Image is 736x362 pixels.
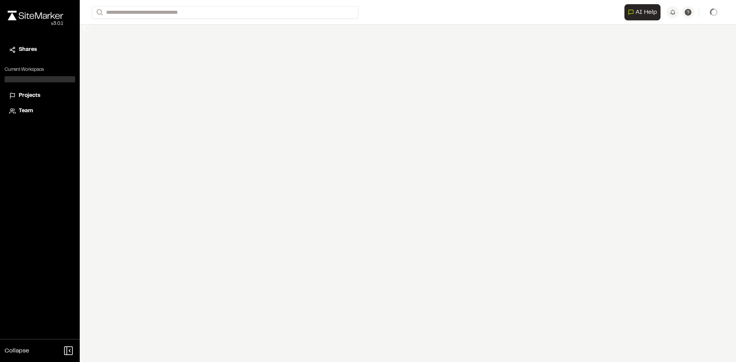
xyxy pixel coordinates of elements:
[8,20,63,27] div: Oh geez...please don't...
[5,66,75,73] p: Current Workspace
[19,46,37,54] span: Shares
[9,107,71,115] a: Team
[92,6,106,19] button: Search
[8,11,63,20] img: rebrand.png
[5,346,29,355] span: Collapse
[9,92,71,100] a: Projects
[624,4,664,20] div: Open AI Assistant
[19,92,40,100] span: Projects
[624,4,660,20] button: Open AI Assistant
[19,107,33,115] span: Team
[9,46,71,54] a: Shares
[636,8,657,17] span: AI Help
